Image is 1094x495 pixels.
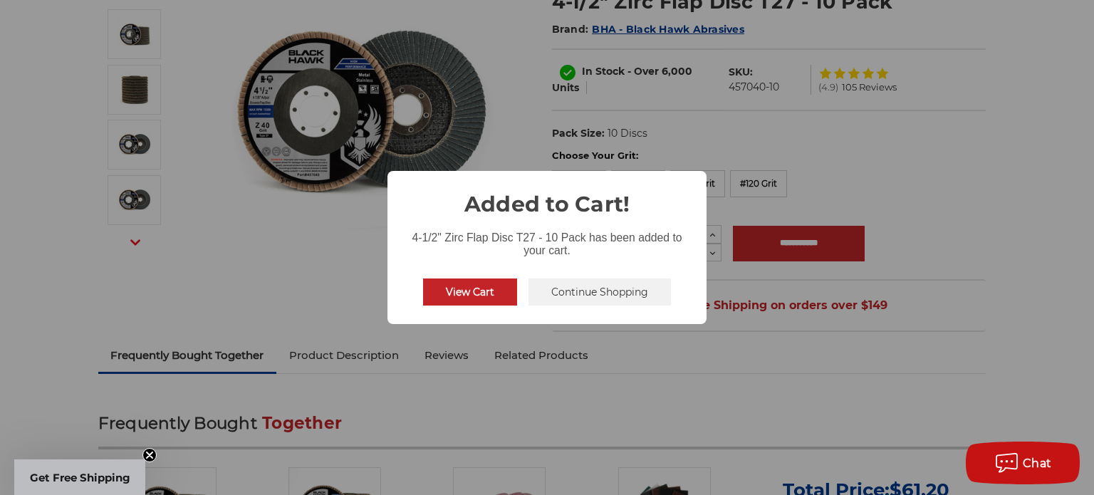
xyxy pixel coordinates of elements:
[423,278,517,306] button: View Cart
[966,442,1080,484] button: Chat
[387,171,707,220] h2: Added to Cart!
[1023,457,1052,470] span: Chat
[387,220,707,260] div: 4-1/2" Zirc Flap Disc T27 - 10 Pack has been added to your cart.
[142,448,157,462] button: Close teaser
[30,471,130,484] span: Get Free Shipping
[528,278,671,306] button: Continue Shopping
